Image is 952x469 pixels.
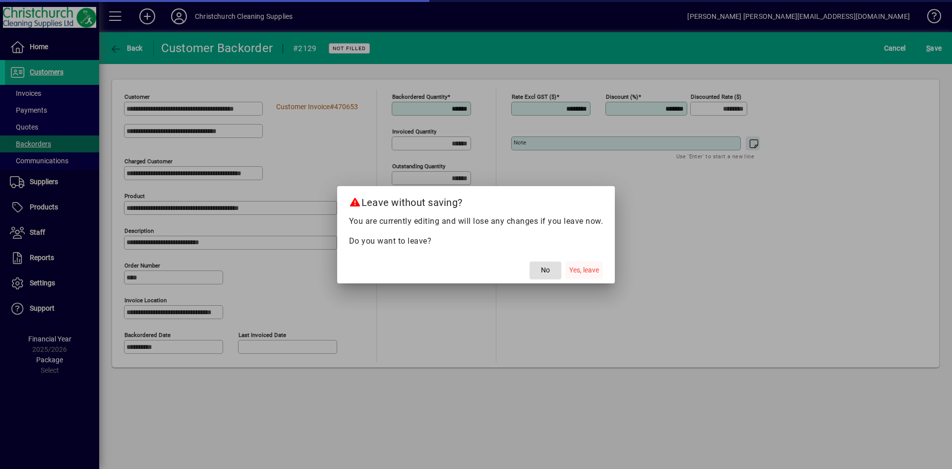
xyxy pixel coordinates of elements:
[541,265,550,275] span: No
[337,186,615,215] h2: Leave without saving?
[530,262,561,279] button: No
[569,265,599,275] span: Yes, leave
[349,215,603,227] p: You are currently editing and will lose any changes if you leave now.
[565,262,603,279] button: Yes, leave
[349,235,603,247] p: Do you want to leave?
